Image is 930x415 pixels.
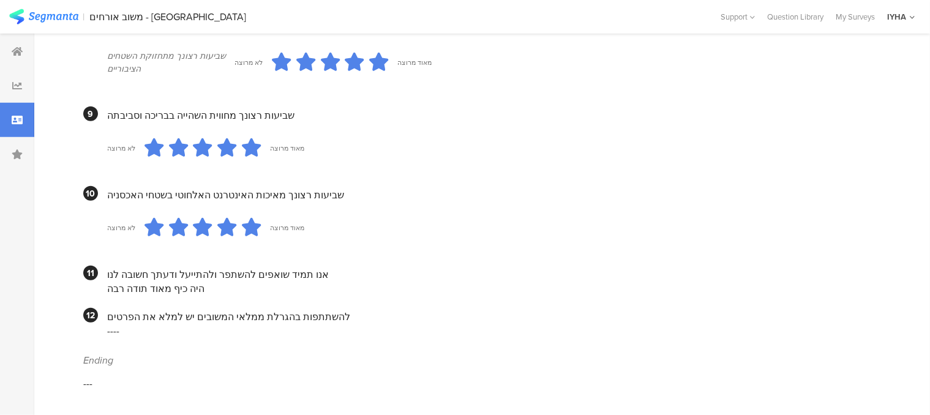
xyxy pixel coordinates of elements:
[107,324,872,338] div: ----
[107,310,872,324] div: להשתתפות בהגרלת ממלאי המשובים יש למלא את הפרטים
[107,267,872,282] div: אנו תמיד שואפים להשתפר ולהתייעל ודעתך חשובה לנו
[270,143,304,153] div: מאוד מרוצה
[83,107,98,121] div: 9
[107,108,872,122] div: שביעות רצונך מחווית השהייה בבריכה וסביבתה
[397,58,432,67] div: מאוד מרוצה
[761,11,830,23] a: Question Library
[107,223,135,233] div: לא מרוצה
[83,376,872,391] div: ---
[83,10,85,24] div: |
[90,11,247,23] div: משוב אורחים - [GEOGRAPHIC_DATA]
[9,9,78,24] img: segmanta logo
[107,282,872,296] div: היה כיף מאוד תודה רבה
[234,58,263,67] div: לא מרוצה
[107,188,872,202] div: שביעות רצונך מאיכות האינטרנט האלחוטי בשטחי האכסניה
[83,353,872,367] div: Ending
[83,266,98,280] div: 11
[107,143,135,153] div: לא מרוצה
[83,308,98,323] div: 12
[270,223,304,233] div: מאוד מרוצה
[83,186,98,201] div: 10
[887,11,906,23] div: IYHA
[830,11,881,23] a: My Surveys
[107,50,234,75] div: שביעות רצונך מתחזוקת השטחים הציבוריים
[721,7,755,26] div: Support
